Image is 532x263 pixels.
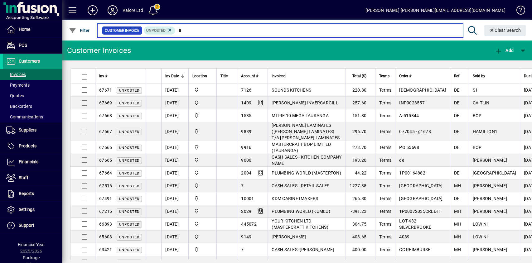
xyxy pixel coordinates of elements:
[99,196,112,201] span: 67491
[346,167,375,179] td: 44.22
[99,234,112,239] span: 65603
[192,128,213,135] span: HILLCREST WAREHOUSE
[473,209,507,214] span: [PERSON_NAME]
[454,170,460,175] span: DE
[454,183,461,188] span: MH
[192,233,213,240] span: HILLCREST WAREHOUSE
[3,154,62,170] a: Financials
[399,170,425,175] span: 1P00164882
[3,122,62,138] a: Suppliers
[241,129,251,134] span: 9889
[272,100,338,105] span: [PERSON_NAME] INVERCARGILL
[272,73,286,79] span: Invoiced
[473,100,490,105] span: CAITLIN
[454,145,460,150] span: DE
[241,73,264,79] div: Account #
[399,209,440,214] span: 1P00072035CREDIT
[454,129,460,134] span: DE
[241,196,254,201] span: 10001
[473,158,507,163] span: [PERSON_NAME]
[379,100,391,105] span: Terms
[272,183,329,188] span: CASH SALES - RETAIL SALES
[19,207,35,212] span: Settings
[3,112,62,122] a: Communications
[473,73,516,79] div: Sold by
[241,113,251,118] span: 1585
[119,146,139,150] span: Unposted
[272,123,340,140] span: [PERSON_NAME] LAMINATES ([PERSON_NAME] LAMINATES) T/A [PERSON_NAME] LAMINATES
[119,184,139,188] span: Unposted
[379,88,391,93] span: Terms
[365,5,505,15] div: [PERSON_NAME] [PERSON_NAME][EMAIL_ADDRESS][DOMAIN_NAME]
[272,88,311,93] span: SOUNDS KITCHENS
[99,73,107,79] span: Inv #
[454,113,460,118] span: DE
[379,129,391,134] span: Terms
[346,205,375,218] td: -391.23
[346,218,375,231] td: 304.75
[19,143,36,148] span: Products
[272,73,342,79] div: Invoiced
[67,45,131,55] div: Customer Invoices
[103,5,123,16] button: Profile
[161,167,188,179] td: [DATE]
[6,83,30,88] span: Payments
[119,197,139,201] span: Unposted
[379,196,391,201] span: Terms
[473,196,507,201] span: [PERSON_NAME]
[272,170,341,175] span: PLUMBING WORLD (MASTERTON)
[119,248,139,252] span: Unposted
[18,242,45,247] span: Financial Year
[3,90,62,101] a: Quotes
[454,209,461,214] span: MH
[512,1,524,22] a: Knowledge Base
[161,231,188,243] td: [DATE]
[272,209,330,214] span: PLUMBING WORLD (KUMEU)
[165,73,185,79] div: Inv Date
[3,22,62,37] a: Home
[241,247,244,252] span: 7
[241,158,251,163] span: 9000
[350,73,372,79] div: Total ($)
[6,104,32,109] span: Backorders
[161,243,188,256] td: [DATE]
[241,183,244,188] span: 7
[192,99,213,106] span: HILLCREST WAREHOUSE
[399,129,431,134] span: 077045 - g1678
[99,100,112,105] span: 67669
[99,145,112,150] span: 67666
[19,127,36,132] span: Suppliers
[99,247,112,252] span: 63421
[399,73,411,79] span: Order #
[99,222,112,227] span: 66893
[6,114,43,119] span: Communications
[146,28,166,33] span: Unposted
[192,170,213,176] span: HILLCREST WAREHOUSE
[6,93,24,98] span: Quotes
[119,210,139,214] span: Unposted
[379,247,391,252] span: Terms
[454,196,460,201] span: DE
[346,231,375,243] td: 403.65
[119,114,139,118] span: Unposted
[192,246,213,253] span: HILLCREST WAREHOUSE
[473,88,478,93] span: S1
[3,80,62,90] a: Payments
[99,158,112,163] span: 67665
[165,73,179,79] span: Inv Date
[399,218,431,230] span: LOT 432 SILVERBROOKE
[379,222,391,227] span: Terms
[99,88,112,93] span: 67671
[346,97,375,109] td: 257.60
[473,170,516,175] span: [GEOGRAPHIC_DATA]
[379,158,391,163] span: Terms
[493,45,515,56] button: Add
[272,113,329,118] span: MITRE 10 MEGA TAURANGA
[161,84,188,97] td: [DATE]
[346,141,375,154] td: 273.70
[346,84,375,97] td: 220.80
[3,170,62,186] a: Staff
[241,73,258,79] span: Account #
[399,100,425,105] span: INP0023557
[99,209,112,214] span: 67215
